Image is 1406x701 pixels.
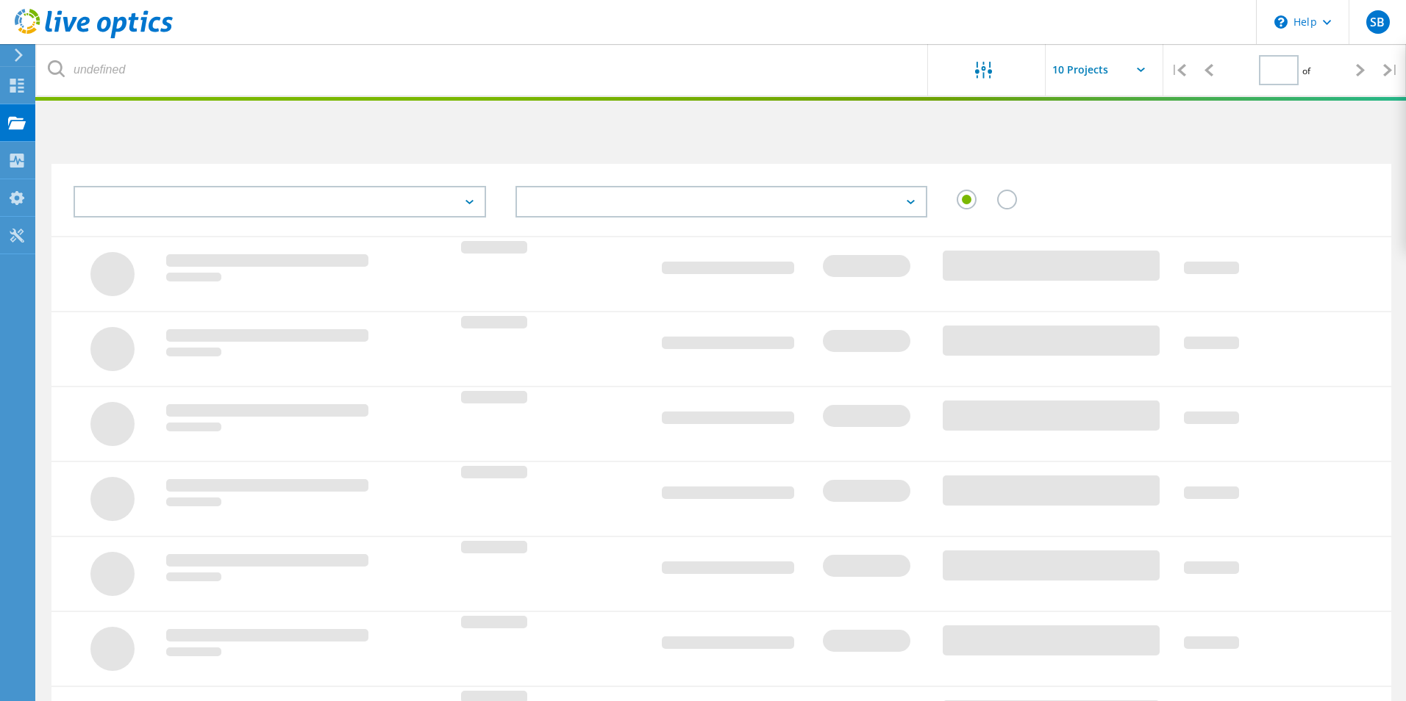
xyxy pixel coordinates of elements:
div: | [1163,44,1193,96]
a: Live Optics Dashboard [15,31,173,41]
span: of [1302,65,1310,77]
svg: \n [1274,15,1288,29]
div: | [1376,44,1406,96]
span: SB [1370,16,1385,28]
input: undefined [37,44,929,96]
